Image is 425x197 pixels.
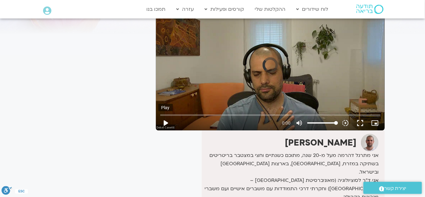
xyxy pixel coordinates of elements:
[293,3,332,15] a: לוח שידורים
[144,3,169,15] a: תמכו בנו
[252,3,289,15] a: ההקלטות שלי
[363,182,422,194] a: יצירת קשר
[285,137,356,149] strong: [PERSON_NAME]
[384,184,407,193] span: יצירת קשר
[173,3,197,15] a: עזרה
[202,3,247,15] a: קורסים ופעילות
[356,5,383,14] img: תודעה בריאה
[361,134,379,151] img: דקל קנטי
